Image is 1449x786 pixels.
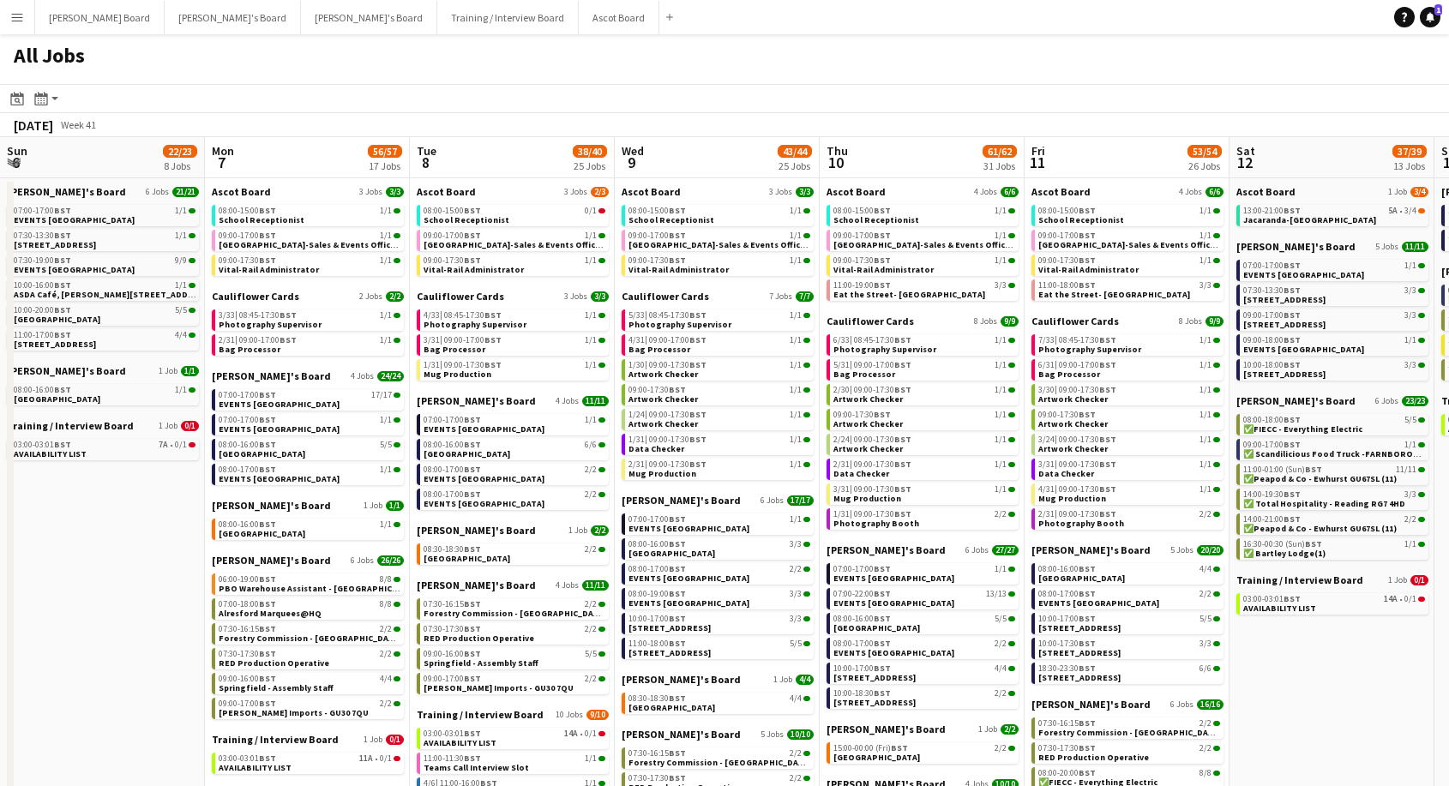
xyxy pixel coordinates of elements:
span: BST [1284,334,1301,345]
a: [PERSON_NAME]'s Board5 Jobs11/11 [1236,240,1428,253]
a: 09:00-17:00BST1/1[GEOGRAPHIC_DATA]-Sales & Events Office Administrator [628,230,810,249]
div: Ascot Board1 Job3/413:00-21:00BST5A•3/4Jacaranda-[GEOGRAPHIC_DATA] [1236,185,1428,240]
span: 08:45-17:30 [239,311,297,320]
span: BST [1079,279,1096,291]
span: 1/1 [790,256,802,265]
span: 2/31 [219,336,237,345]
span: Vital-Rail Administrator [219,264,319,275]
span: 3 Jobs [564,291,587,302]
span: Bag Processor [424,344,485,355]
span: 9/9 [175,256,187,265]
span: 3/3 [995,281,1007,290]
a: 13:00-21:00BST5A•3/4Jacaranda-[GEOGRAPHIC_DATA] [1243,205,1425,225]
a: 07:30-19:00BST9/9EVENTS [GEOGRAPHIC_DATA] [14,255,195,274]
a: 07:30-13:30BST3/3[STREET_ADDRESS] [1243,285,1425,304]
span: 1/1 [175,207,187,215]
span: BST [259,255,276,266]
span: Cauliflower Cards [212,290,299,303]
span: | [850,359,852,370]
span: BST [1284,309,1301,321]
a: 08:00-15:00BST1/1School Receptionist [1038,205,1220,225]
span: Bag Processor [628,344,690,355]
span: 09:00-17:00 [833,231,891,240]
a: Cauliflower Cards7 Jobs7/7 [622,290,814,303]
span: 3/4 [1410,187,1428,197]
span: 1/1 [790,231,802,240]
span: 09:00-18:00 [1243,336,1301,345]
span: Ascot Board [622,185,681,198]
span: 3 Jobs [564,187,587,197]
span: BST [894,359,911,370]
span: 09:00-17:00 [649,336,706,345]
a: 09:00-17:00BST1/1[GEOGRAPHIC_DATA]-Sales & Events Office Administrator [833,230,1015,249]
a: 11:00-19:00BST3/3Eat the Street- [GEOGRAPHIC_DATA] [833,279,1015,299]
span: Ascot Board [1031,185,1091,198]
span: School Receptionist [1038,214,1124,225]
span: 08:45-17:30 [1059,336,1116,345]
span: 7/33 [1038,336,1057,345]
span: 1/1 [380,311,392,320]
a: [PERSON_NAME]'s Board6 Jobs21/21 [7,185,199,198]
span: BST [280,334,297,345]
a: Cauliflower Cards3 Jobs3/3 [417,290,609,303]
span: 09:00-17:30 [628,256,686,265]
span: 3/3 [591,291,609,302]
span: Jakub's Board [1236,240,1356,253]
a: 08:00-15:00BST1/1School Receptionist [833,205,1015,225]
span: 1/1 [995,231,1007,240]
span: 1/30 [628,361,647,369]
span: 07:30-13:30 [14,231,71,240]
a: 09:00-17:30BST1/1Vital-Rail Administrator [628,255,810,274]
span: Eat the Street- London [833,289,985,300]
span: 09:00-17:00 [219,231,276,240]
span: 7 Jobs [769,291,792,302]
a: 08:00-15:00BST1/1School Receptionist [219,205,400,225]
a: 09:00-17:30BST1/1Vital-Rail Administrator [1038,255,1220,274]
button: [PERSON_NAME]'s Board [301,1,437,34]
span: 1/1 [380,256,392,265]
a: 4/31|09:00-17:00BST1/1Bag Processor [628,334,810,354]
span: 3/4 [1404,207,1416,215]
span: BST [1284,359,1301,370]
a: 10:00-16:00BST1/1ASDA Café, [PERSON_NAME][STREET_ADDRESS] [14,279,195,299]
span: 1/1 [995,361,1007,369]
a: Cauliflower Cards2 Jobs2/2 [212,290,404,303]
span: 11/11 [1402,242,1428,252]
span: BST [669,230,686,241]
span: Guildford Pavilion-Sales & Events Office Administrator [424,239,661,250]
a: 11:00-17:00BST4/4[STREET_ADDRESS] [14,329,195,349]
div: Cauliflower Cards8 Jobs9/96/33|08:45-17:30BST1/1Photography Supervisor5/31|09:00-17:00BST1/1Bag P... [827,315,1019,543]
span: 1/1 [1199,256,1212,265]
span: Jacaranda-Burningfold Manor [1243,214,1376,225]
span: 5/31 [833,361,852,369]
span: BST [1079,205,1096,216]
span: BST [464,205,481,216]
a: 6/31|09:00-17:00BST1/1Bag Processor [1038,359,1220,379]
span: | [440,309,442,321]
span: School Receptionist [219,214,304,225]
span: 1/1 [1199,336,1212,345]
span: 5/33 [628,311,647,320]
span: Guildford Pavilion-Sales & Events Office Administrator [833,239,1071,250]
span: 10:00-20:00 [14,306,71,315]
div: Ascot Board3 Jobs3/308:00-15:00BST1/1School Receptionist09:00-17:00BST1/1[GEOGRAPHIC_DATA]-Sales ... [622,185,814,290]
span: | [440,359,442,370]
span: 21/21 [172,187,199,197]
span: 08:00-15:00 [833,207,891,215]
span: Photography Supervisor [424,319,526,330]
span: Photography Supervisor [833,344,936,355]
span: BST [1284,205,1301,216]
span: Ascot Board [1236,185,1296,198]
a: 07:00-17:00BST1/1EVENTS [GEOGRAPHIC_DATA] [1243,260,1425,279]
span: 3/33 [219,311,237,320]
span: 08:00-15:00 [1038,207,1096,215]
span: BST [54,279,71,291]
a: 09:00-17:00BST1/1[GEOGRAPHIC_DATA]-Sales & Events Office Administrator [1038,230,1220,249]
span: Photography Supervisor [1038,344,1141,355]
a: 09:00-17:30BST1/1Vital-Rail Administrator [833,255,1015,274]
span: 09:00-17:30 [219,256,276,265]
a: Ascot Board3 Jobs3/3 [212,185,404,198]
span: 1/1 [585,256,597,265]
span: | [235,334,237,345]
span: BST [1079,255,1096,266]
